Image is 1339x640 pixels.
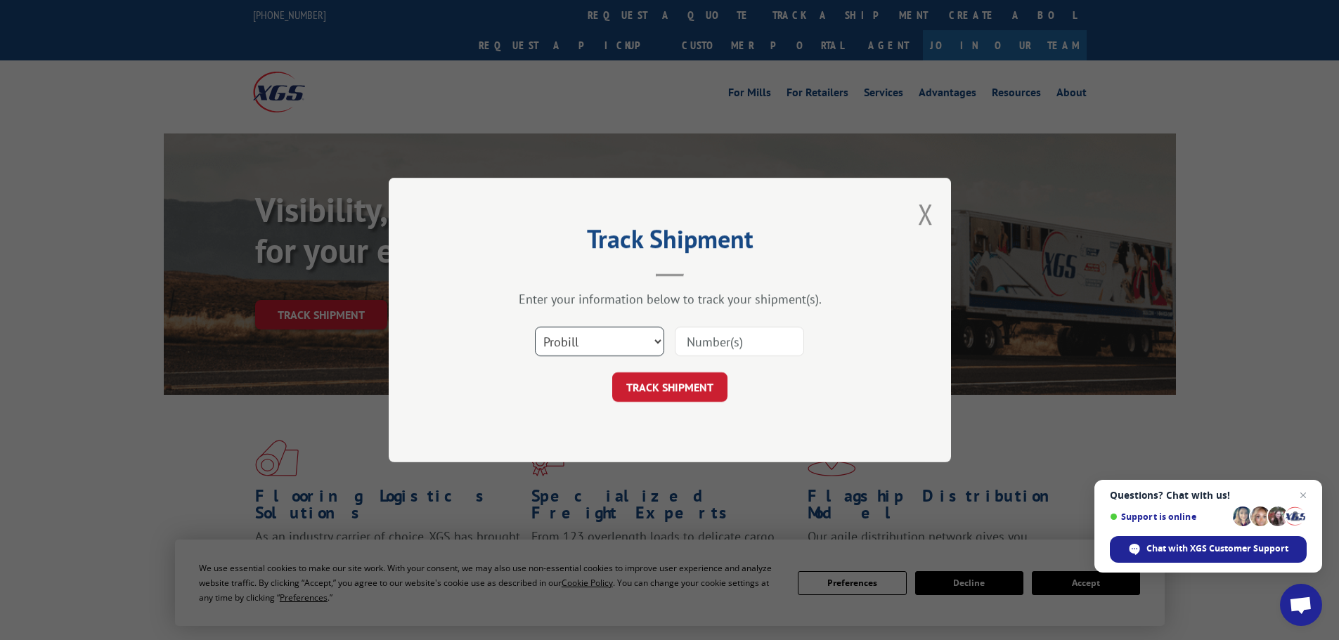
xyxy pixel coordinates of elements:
[1110,490,1307,501] span: Questions? Chat with us!
[1146,542,1288,555] span: Chat with XGS Customer Support
[1110,536,1307,563] div: Chat with XGS Customer Support
[1280,584,1322,626] div: Open chat
[459,291,881,307] div: Enter your information below to track your shipment(s).
[918,195,933,233] button: Close modal
[1295,487,1312,504] span: Close chat
[675,327,804,356] input: Number(s)
[459,229,881,256] h2: Track Shipment
[612,372,727,402] button: TRACK SHIPMENT
[1110,511,1228,522] span: Support is online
